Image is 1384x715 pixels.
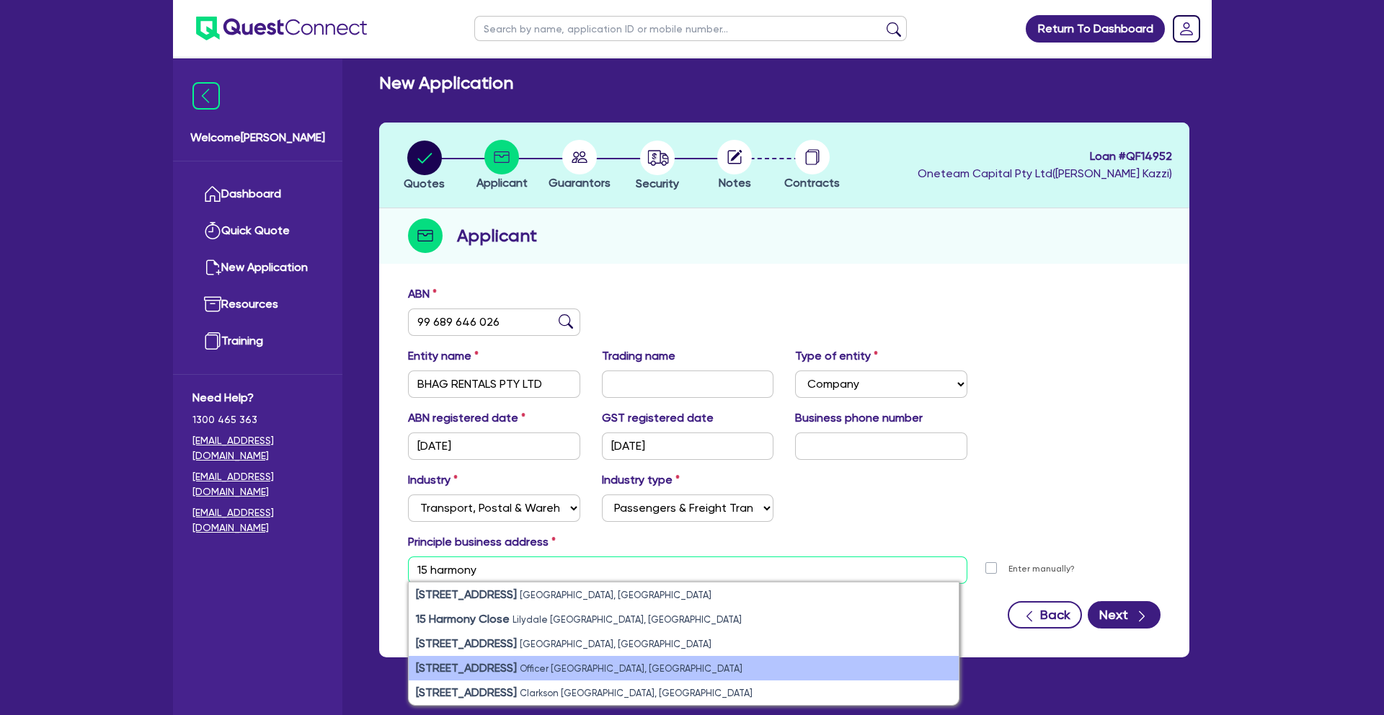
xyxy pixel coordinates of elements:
a: Resources [192,286,323,323]
label: Business phone number [795,409,923,427]
a: [EMAIL_ADDRESS][DOMAIN_NAME] [192,469,323,499]
small: [GEOGRAPHIC_DATA], [GEOGRAPHIC_DATA] [520,590,711,600]
span: Loan # QF14952 [918,148,1172,165]
span: Guarantors [549,176,611,190]
small: Lilydale [GEOGRAPHIC_DATA], [GEOGRAPHIC_DATA] [513,614,742,625]
img: quest-connect-logo-blue [196,17,367,40]
a: [EMAIL_ADDRESS][DOMAIN_NAME] [192,433,323,463]
strong: [STREET_ADDRESS] [416,661,517,675]
span: Contracts [784,176,840,190]
label: Enter manually? [1008,562,1075,576]
small: Officer [GEOGRAPHIC_DATA], [GEOGRAPHIC_DATA] [520,663,742,674]
span: Notes [719,176,751,190]
a: [EMAIL_ADDRESS][DOMAIN_NAME] [192,505,323,536]
label: Trading name [602,347,675,365]
small: [GEOGRAPHIC_DATA], [GEOGRAPHIC_DATA] [520,639,711,649]
a: Dropdown toggle [1168,10,1205,48]
span: Applicant [476,176,528,190]
label: Industry type [602,471,680,489]
input: DD / MM / YYYY [408,432,580,460]
button: Quotes [403,140,445,193]
span: Oneteam Capital Pty Ltd ( [PERSON_NAME] Kazzi ) [918,166,1172,180]
label: Entity name [408,347,479,365]
img: training [204,332,221,350]
img: resources [204,296,221,313]
a: Dashboard [192,176,323,213]
label: Industry [408,471,458,489]
img: step-icon [408,218,443,253]
a: New Application [192,249,323,286]
img: icon-menu-close [192,82,220,110]
img: new-application [204,259,221,276]
small: Clarkson [GEOGRAPHIC_DATA], [GEOGRAPHIC_DATA] [520,688,753,698]
a: Quick Quote [192,213,323,249]
h2: New Application [379,73,513,94]
img: quick-quote [204,222,221,239]
button: Back [1008,601,1082,629]
span: Need Help? [192,389,323,407]
strong: 15 Harmony Close [416,612,510,626]
a: Training [192,323,323,360]
span: Quotes [404,177,445,190]
label: GST registered date [602,409,714,427]
strong: [STREET_ADDRESS] [416,636,517,650]
input: DD / MM / YYYY [602,432,774,460]
label: ABN [408,285,437,303]
label: Type of entity [795,347,878,365]
a: Return To Dashboard [1026,15,1165,43]
span: Welcome [PERSON_NAME] [190,129,325,146]
h2: Applicant [457,223,537,249]
img: abn-lookup icon [559,314,573,329]
input: Search by name, application ID or mobile number... [474,16,907,41]
button: Security [635,140,680,193]
strong: [STREET_ADDRESS] [416,685,517,699]
label: ABN registered date [408,409,525,427]
span: Security [636,177,679,190]
label: Principle business address [408,533,556,551]
span: 1300 465 363 [192,412,323,427]
button: Next [1088,601,1161,629]
strong: [STREET_ADDRESS] [416,587,517,601]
